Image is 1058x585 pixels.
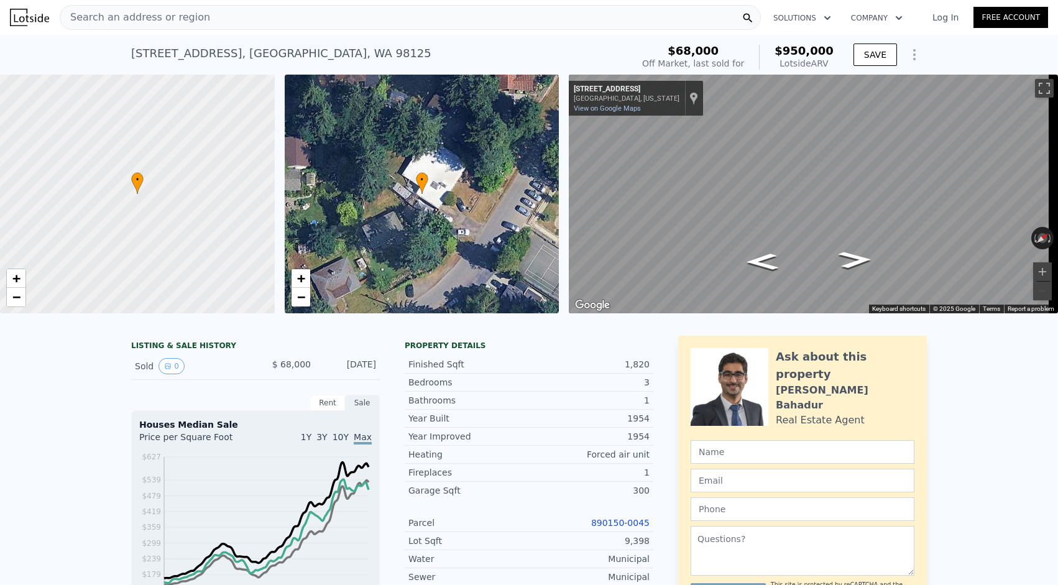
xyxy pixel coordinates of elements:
div: [STREET_ADDRESS] [574,85,679,94]
span: 10Y [333,432,349,442]
button: Reset the view [1031,228,1054,249]
div: Bedrooms [408,376,529,389]
div: Municipal [529,571,650,583]
div: LISTING & SALE HISTORY [131,341,380,353]
path: Go Northeast, NE 106th St [824,247,886,272]
a: 890150-0045 [591,518,650,528]
span: − [12,289,21,305]
tspan: $359 [142,523,161,532]
tspan: $627 [142,453,161,461]
span: © 2025 Google [933,305,975,312]
button: Keyboard shortcuts [872,305,926,313]
button: Zoom out [1033,282,1052,300]
div: Parcel [408,517,529,529]
div: 300 [529,484,650,497]
button: SAVE [853,44,897,66]
div: Year Built [408,412,529,425]
input: Email [691,469,914,492]
div: Garage Sqft [408,484,529,497]
span: Max [354,432,372,445]
div: 1954 [529,412,650,425]
path: Go Southwest, NE 106th St [732,249,792,274]
span: 1Y [301,432,311,442]
div: • [416,172,428,194]
a: Free Account [973,7,1048,28]
input: Name [691,440,914,464]
div: Water [408,553,529,565]
tspan: $539 [142,476,161,484]
img: Google [572,297,613,313]
div: 1954 [529,430,650,443]
a: Show location on map [689,91,698,105]
div: 1 [529,394,650,407]
div: Sold [135,358,246,374]
div: Map [569,75,1058,313]
div: [DATE] [321,358,376,374]
a: Terms (opens in new tab) [983,305,1000,312]
span: $ 68,000 [272,359,311,369]
div: Ask about this property [776,348,914,383]
button: Show Options [902,42,927,67]
div: 3 [529,376,650,389]
div: Street View [569,75,1058,313]
tspan: $239 [142,555,161,563]
a: Zoom in [7,269,25,288]
div: [STREET_ADDRESS] , [GEOGRAPHIC_DATA] , WA 98125 [131,45,431,62]
div: Finished Sqft [408,358,529,371]
button: Toggle fullscreen view [1035,79,1054,98]
button: View historical data [159,358,185,374]
div: Lotside ARV [775,57,834,70]
div: Property details [405,341,653,351]
div: Off Market, last sold for [642,57,744,70]
div: Heating [408,448,529,461]
div: Rent [310,395,345,411]
div: Fireplaces [408,466,529,479]
button: Solutions [763,7,841,29]
span: • [416,174,428,185]
a: View on Google Maps [574,104,641,113]
div: 9,398 [529,535,650,547]
tspan: $419 [142,507,161,516]
div: [PERSON_NAME] Bahadur [776,383,914,413]
div: Price per Square Foot [139,431,255,451]
img: Lotside [10,9,49,26]
div: 1,820 [529,358,650,371]
div: Bathrooms [408,394,529,407]
a: Zoom out [292,288,310,306]
a: Report a problem [1008,305,1054,312]
span: + [12,270,21,286]
button: Rotate clockwise [1047,227,1054,249]
div: Real Estate Agent [776,413,865,428]
tspan: $299 [142,539,161,548]
div: • [131,172,144,194]
div: Lot Sqft [408,535,529,547]
div: 1 [529,466,650,479]
div: Sale [345,395,380,411]
a: Zoom out [7,288,25,306]
div: Sewer [408,571,529,583]
tspan: $479 [142,492,161,500]
button: Company [841,7,913,29]
span: + [297,270,305,286]
span: − [297,289,305,305]
div: Year Improved [408,430,529,443]
div: Municipal [529,553,650,565]
div: Houses Median Sale [139,418,372,431]
span: $950,000 [775,44,834,57]
span: $68,000 [668,44,719,57]
a: Log In [918,11,973,24]
tspan: $179 [142,570,161,579]
button: Zoom in [1033,262,1052,281]
a: Open this area in Google Maps (opens a new window) [572,297,613,313]
span: • [131,174,144,185]
div: [GEOGRAPHIC_DATA], [US_STATE] [574,94,679,103]
a: Zoom in [292,269,310,288]
input: Phone [691,497,914,521]
div: Forced air unit [529,448,650,461]
button: Rotate counterclockwise [1031,227,1038,249]
span: Search an address or region [60,10,210,25]
span: 3Y [316,432,327,442]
